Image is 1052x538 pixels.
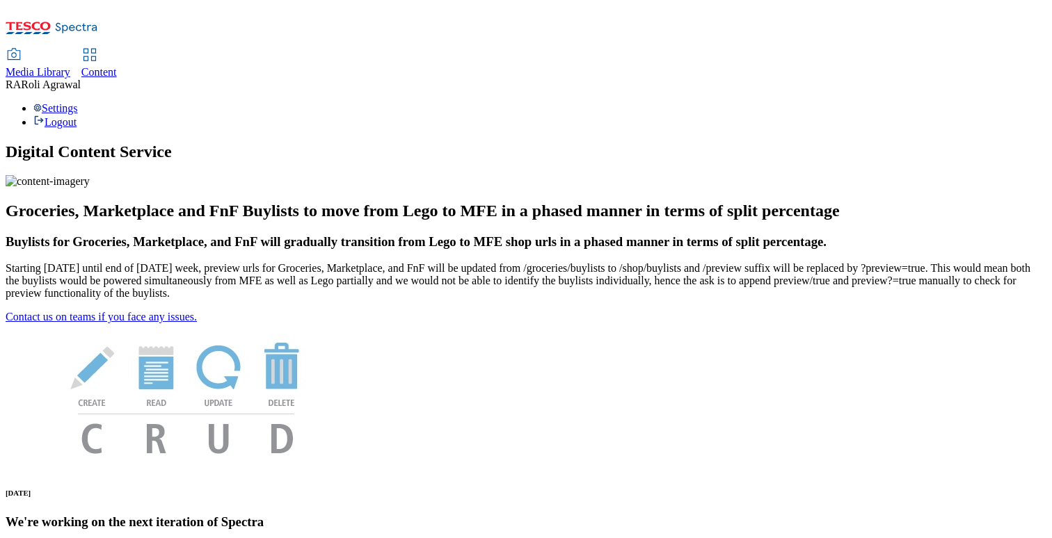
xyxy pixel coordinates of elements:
a: Contact us on teams if you face any issues. [6,311,197,323]
h3: Buylists for Groceries, Marketplace, and FnF will gradually transition from Lego to MFE shop urls... [6,234,1046,250]
a: Media Library [6,49,70,79]
span: RA [6,79,21,90]
a: Content [81,49,117,79]
p: Starting [DATE] until end of [DATE] week, preview urls for Groceries, Marketplace, and FnF will b... [6,262,1046,300]
span: Roli Agrawal [21,79,81,90]
span: Media Library [6,66,70,78]
span: Content [81,66,117,78]
a: Logout [33,116,77,128]
h6: [DATE] [6,489,1046,497]
img: content-imagery [6,175,90,188]
h3: We're working on the next iteration of Spectra [6,514,1046,530]
h1: Digital Content Service [6,142,1046,161]
a: Settings [33,102,78,114]
h2: Groceries, Marketplace and FnF Buylists to move from Lego to MFE in a phased manner in terms of s... [6,202,1046,220]
img: News Image [6,323,367,468]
